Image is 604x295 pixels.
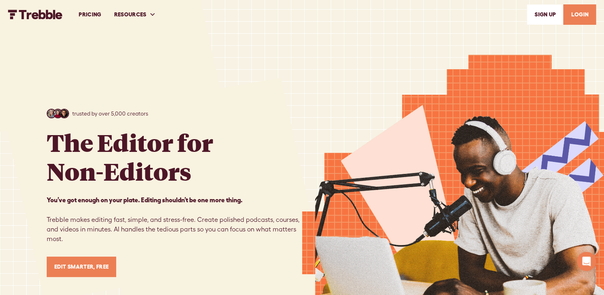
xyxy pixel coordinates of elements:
[577,252,596,271] div: Open Intercom Messenger
[8,10,63,19] a: home
[47,257,117,277] a: Edit Smarter, Free
[47,196,242,203] strong: You’ve got enough on your plate. Editing shouldn’t be one more thing. ‍
[72,1,107,28] a: PRICING
[72,110,148,118] p: trusted by over 5,000 creators
[8,10,63,19] img: Trebble FM Logo
[563,4,596,25] a: LOGIN
[108,1,162,28] div: RESOURCES
[527,4,563,25] a: SIGn UP
[47,128,213,185] h1: The Editor for Non-Editors
[47,195,302,244] p: Trebble makes editing fast, simple, and stress-free. Create polished podcasts, courses, and video...
[114,10,147,19] div: RESOURCES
